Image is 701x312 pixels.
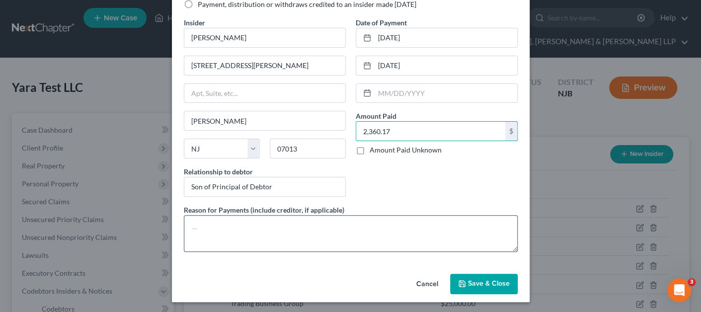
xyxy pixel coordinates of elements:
input: -- [184,177,345,196]
label: Reason for Payments (include creditor, if applicable) [184,205,344,215]
input: MM/DD/YYYY [375,56,517,75]
label: Amount Paid Unknown [370,145,442,155]
iframe: Intercom live chat [667,278,691,302]
input: Apt, Suite, etc... [184,84,345,103]
button: Cancel [408,275,446,295]
div: $ [505,122,517,141]
span: Insider [184,18,205,27]
span: Save & Close [468,280,510,288]
input: Enter city [184,111,345,130]
input: MM/DD/YYYY [375,28,517,47]
input: 0.00 [356,122,505,141]
span: 3 [688,278,696,286]
label: Amount Paid [356,111,396,121]
input: Enter address... [184,56,345,75]
input: Enter name... [184,28,345,47]
label: Date of Payment [356,17,407,28]
input: Enter zip... [270,139,346,158]
input: MM/DD/YYYY [375,84,517,103]
label: Relationship to debtor [184,166,253,177]
button: Save & Close [450,274,518,295]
